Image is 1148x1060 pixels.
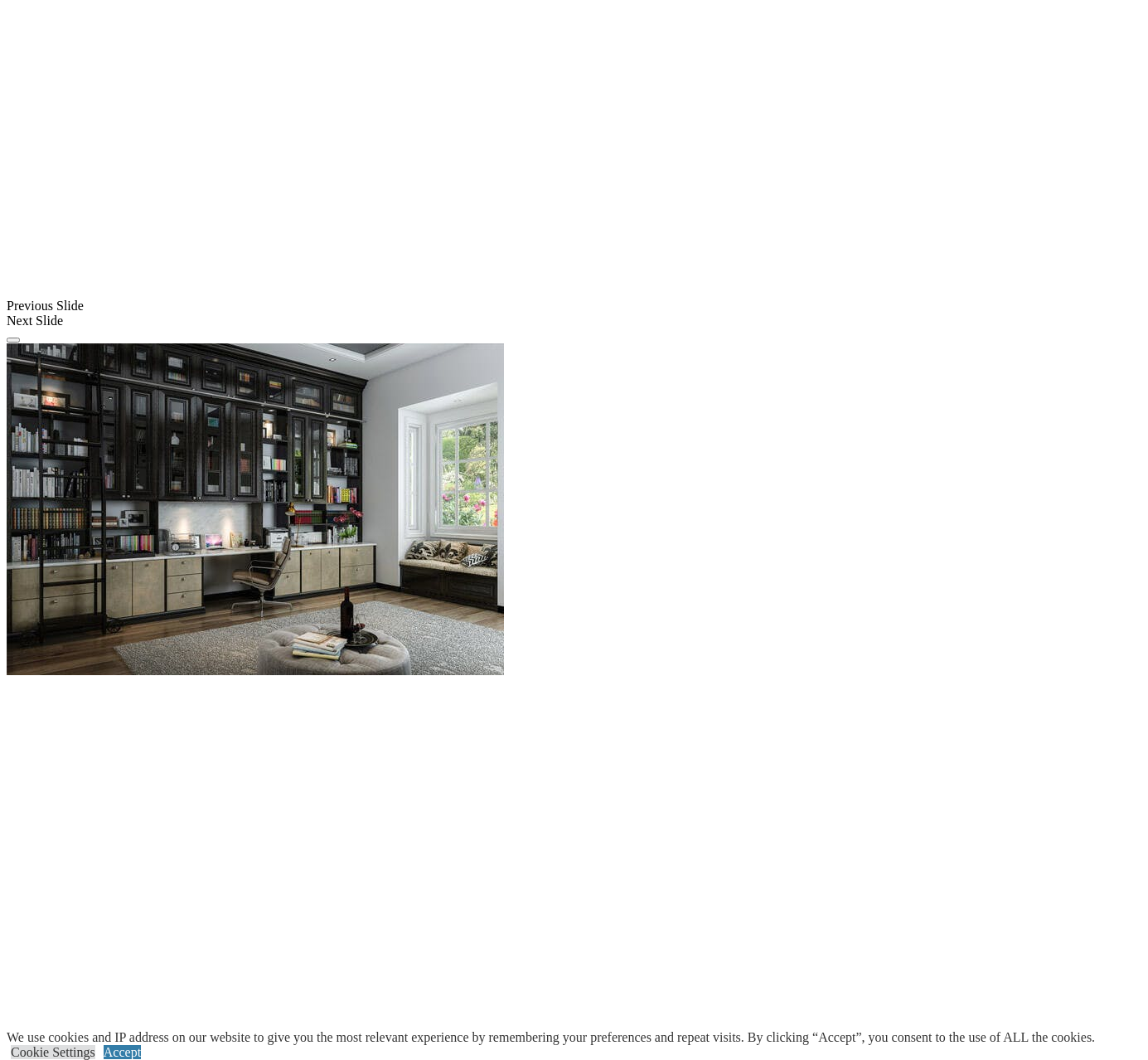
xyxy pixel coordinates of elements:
[7,314,1141,328] div: Next Slide
[104,1045,141,1059] a: Accept
[7,1030,1095,1045] div: We use cookies and IP address on our website to give you the most relevant experience by remember...
[11,1045,95,1059] a: Cookie Settings
[7,299,1141,314] div: Previous Slide
[7,343,504,675] img: Banner for mobile view
[7,338,20,343] button: Click here to pause slide show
